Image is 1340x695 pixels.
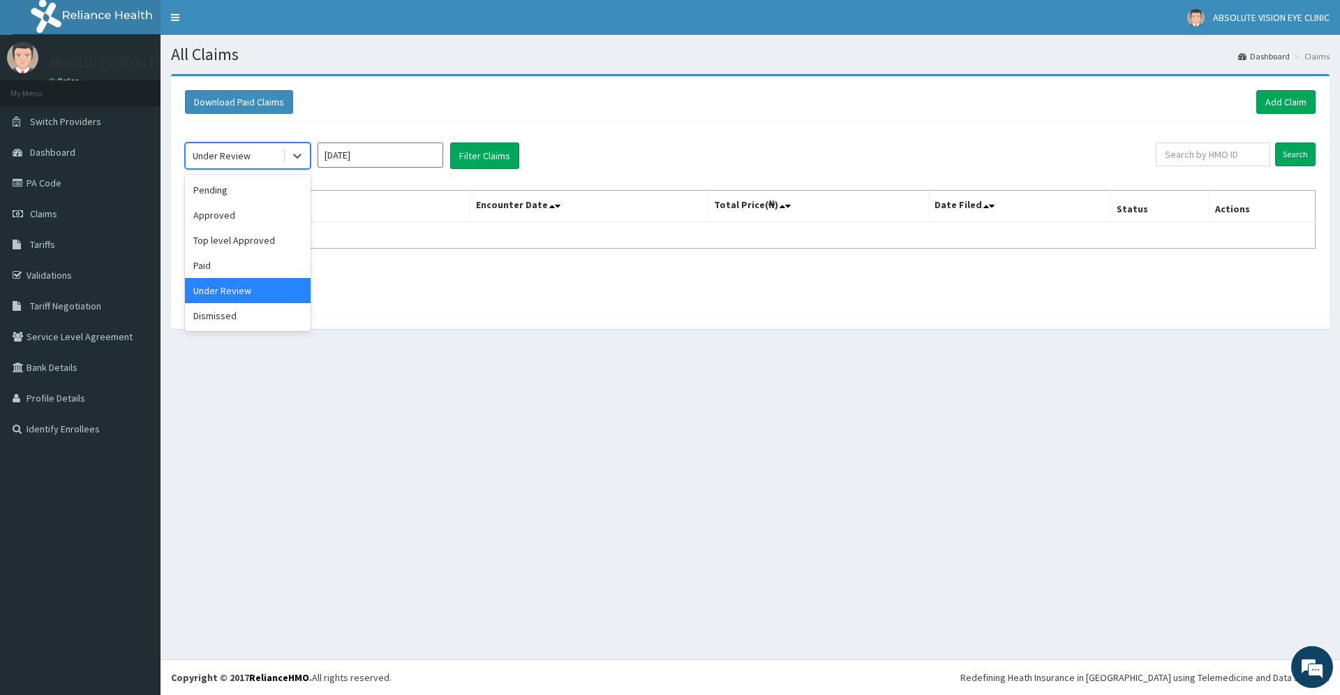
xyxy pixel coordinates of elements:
[30,146,75,159] span: Dashboard
[161,659,1340,695] footer: All rights reserved.
[708,191,928,223] th: Total Price(₦)
[185,303,311,328] div: Dismissed
[960,671,1330,685] div: Redefining Heath Insurance in [GEOGRAPHIC_DATA] using Telemedicine and Data Science!
[1275,142,1316,166] input: Search
[1156,142,1270,166] input: Search by HMO ID
[185,253,311,278] div: Paid
[450,142,519,169] button: Filter Claims
[30,207,57,220] span: Claims
[81,176,193,317] span: We're online!
[1213,11,1330,24] span: ABSOLUTE VISION EYE CLINIC
[49,57,207,69] p: ABSOLUTE VISION EYE CLINIC
[928,191,1110,223] th: Date Filed
[186,191,470,223] th: Name
[1291,50,1330,62] li: Claims
[185,228,311,253] div: Top level Approved
[171,45,1330,64] h1: All Claims
[229,7,262,41] div: Minimize live chat window
[249,671,309,684] a: RelianceHMO
[193,149,251,163] div: Under Review
[49,76,82,86] a: Online
[1238,50,1290,62] a: Dashboard
[26,70,57,105] img: d_794563401_company_1708531726252_794563401
[185,177,311,203] div: Pending
[7,381,266,430] textarea: Type your message and hit 'Enter'
[470,191,708,223] th: Encounter Date
[1110,191,1209,223] th: Status
[30,238,55,251] span: Tariffs
[1187,9,1205,27] img: User Image
[30,115,101,128] span: Switch Providers
[1209,191,1315,223] th: Actions
[185,90,293,114] button: Download Paid Claims
[185,203,311,228] div: Approved
[185,278,311,303] div: Under Review
[1256,90,1316,114] a: Add Claim
[73,78,234,96] div: Chat with us now
[7,42,38,73] img: User Image
[318,142,443,168] input: Select Month and Year
[30,300,101,312] span: Tariff Negotiation
[171,671,312,684] strong: Copyright © 2017 .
